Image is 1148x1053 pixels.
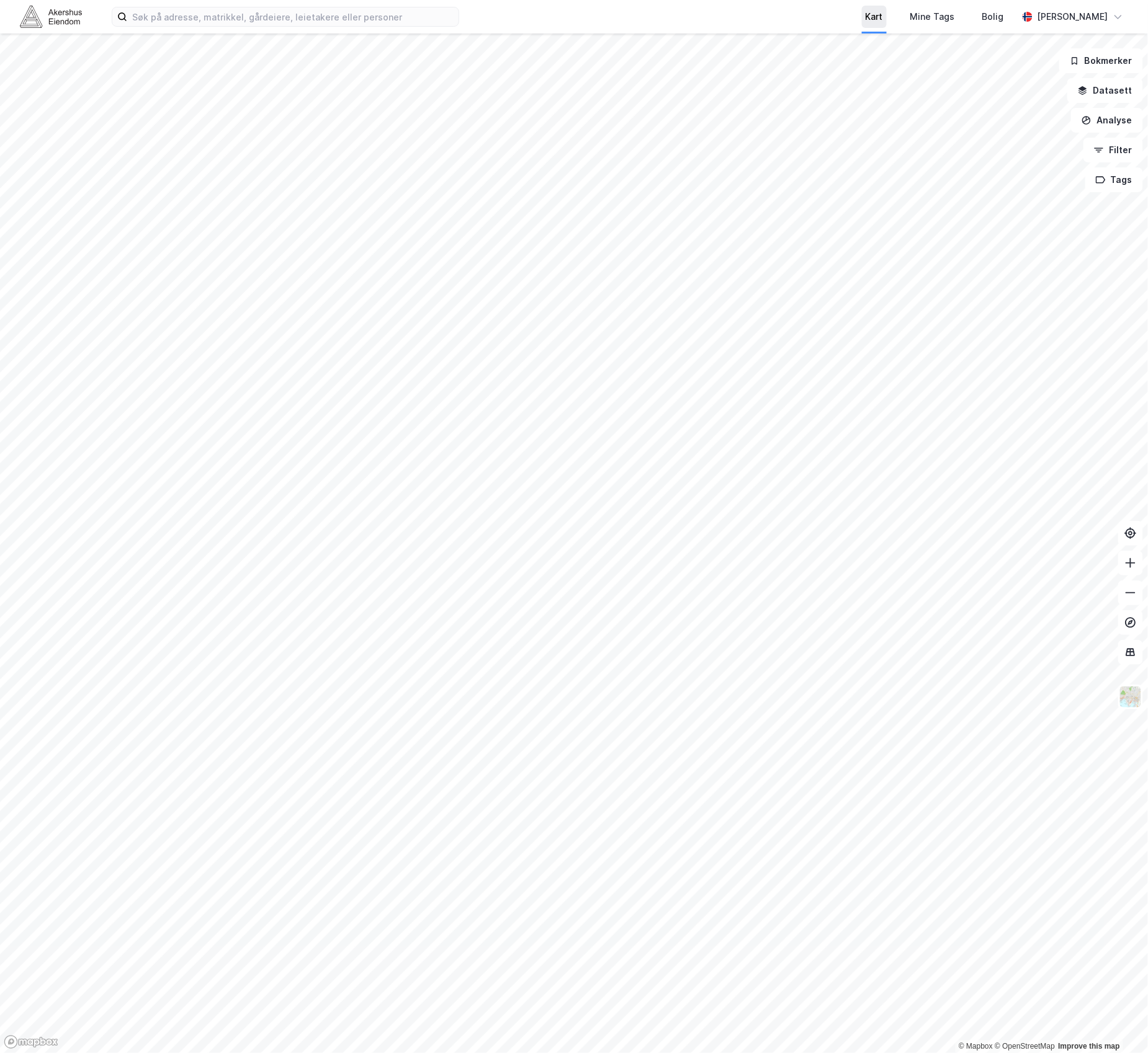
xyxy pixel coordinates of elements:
div: Kontrollprogram for chat [1086,993,1148,1053]
button: Tags [1085,167,1143,192]
a: OpenStreetMap [995,1042,1055,1051]
a: Mapbox [959,1042,993,1051]
button: Filter [1083,138,1143,162]
div: Mine Tags [910,9,955,24]
a: Mapbox homepage [4,1035,58,1049]
img: Z [1119,685,1142,709]
button: Datasett [1067,78,1143,103]
input: Søk på adresse, matrikkel, gårdeiere, leietakere eller personer [127,7,459,26]
img: akershus-eiendom-logo.9091f326c980b4bce74ccdd9f866810c.svg [20,6,82,27]
button: Bokmerker [1059,48,1143,73]
div: [PERSON_NAME] [1038,9,1108,24]
div: Kart [866,9,883,24]
div: Bolig [982,9,1004,24]
a: Improve this map [1059,1042,1120,1051]
button: Analyse [1071,108,1143,133]
iframe: Chat Widget [1086,993,1148,1053]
